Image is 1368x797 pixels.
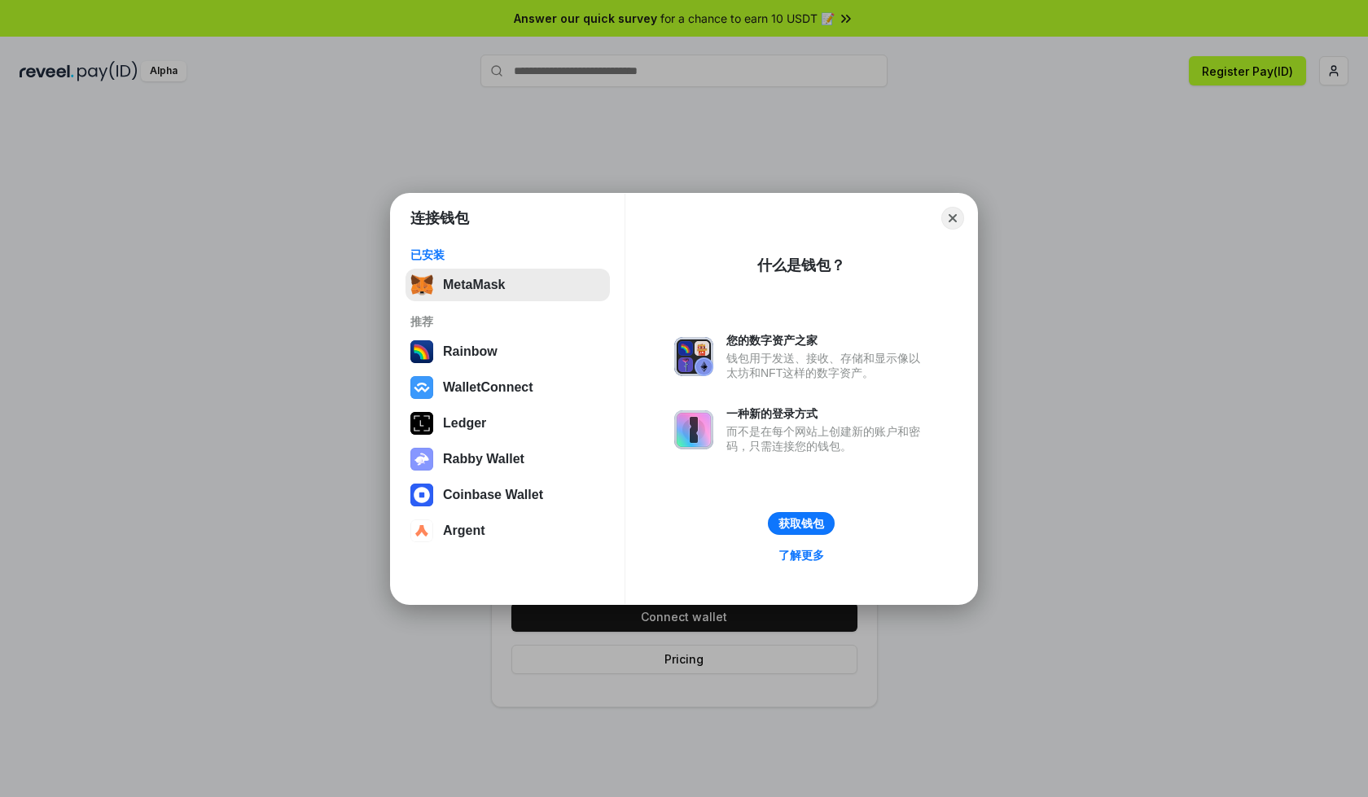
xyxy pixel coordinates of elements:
[726,424,928,453] div: 而不是在每个网站上创建新的账户和密码，只需连接您的钱包。
[726,333,928,348] div: 您的数字资产之家
[768,512,835,535] button: 获取钱包
[410,484,433,506] img: svg+xml,%3Csvg%20width%3D%2228%22%20height%3D%2228%22%20viewBox%3D%220%200%2028%2028%22%20fill%3D...
[410,448,433,471] img: svg+xml,%3Csvg%20xmlns%3D%22http%3A%2F%2Fwww.w3.org%2F2000%2Fsvg%22%20fill%3D%22none%22%20viewBox...
[674,337,713,376] img: svg+xml,%3Csvg%20xmlns%3D%22http%3A%2F%2Fwww.w3.org%2F2000%2Fsvg%22%20fill%3D%22none%22%20viewBox...
[410,340,433,363] img: svg+xml,%3Csvg%20width%3D%22120%22%20height%3D%22120%22%20viewBox%3D%220%200%20120%20120%22%20fil...
[778,516,824,531] div: 获取钱包
[778,548,824,563] div: 了解更多
[443,344,498,359] div: Rainbow
[410,314,605,329] div: 推荐
[410,247,605,262] div: 已安装
[769,545,834,566] a: 了解更多
[726,406,928,421] div: 一种新的登录方式
[406,371,610,404] button: WalletConnect
[443,278,505,292] div: MetaMask
[410,208,469,228] h1: 连接钱包
[406,335,610,368] button: Rainbow
[410,376,433,399] img: svg+xml,%3Csvg%20width%3D%2228%22%20height%3D%2228%22%20viewBox%3D%220%200%2028%2028%22%20fill%3D...
[726,351,928,380] div: 钱包用于发送、接收、存储和显示像以太坊和NFT这样的数字资产。
[941,207,964,230] button: Close
[410,519,433,542] img: svg+xml,%3Csvg%20width%3D%2228%22%20height%3D%2228%22%20viewBox%3D%220%200%2028%2028%22%20fill%3D...
[674,410,713,449] img: svg+xml,%3Csvg%20xmlns%3D%22http%3A%2F%2Fwww.w3.org%2F2000%2Fsvg%22%20fill%3D%22none%22%20viewBox...
[410,274,433,296] img: svg+xml,%3Csvg%20fill%3D%22none%22%20height%3D%2233%22%20viewBox%3D%220%200%2035%2033%22%20width%...
[410,412,433,435] img: svg+xml,%3Csvg%20xmlns%3D%22http%3A%2F%2Fwww.w3.org%2F2000%2Fsvg%22%20width%3D%2228%22%20height%3...
[443,416,486,431] div: Ledger
[443,523,485,538] div: Argent
[406,407,610,440] button: Ledger
[443,452,524,466] div: Rabby Wallet
[406,269,610,301] button: MetaMask
[406,515,610,547] button: Argent
[443,488,543,502] div: Coinbase Wallet
[757,256,845,275] div: 什么是钱包？
[406,479,610,511] button: Coinbase Wallet
[443,380,533,395] div: WalletConnect
[406,443,610,475] button: Rabby Wallet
